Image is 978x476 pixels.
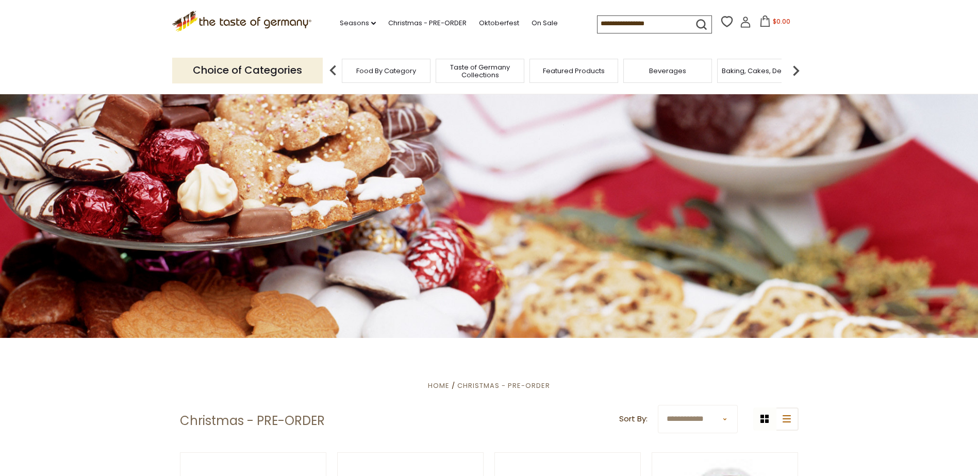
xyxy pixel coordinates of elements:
[180,413,325,429] h1: Christmas - PRE-ORDER
[753,15,797,31] button: $0.00
[428,381,450,390] a: Home
[773,17,790,26] span: $0.00
[722,67,802,75] a: Baking, Cakes, Desserts
[457,381,550,390] a: Christmas - PRE-ORDER
[649,67,686,75] a: Beverages
[356,67,416,75] a: Food By Category
[172,58,323,83] p: Choice of Categories
[323,60,343,81] img: previous arrow
[479,18,519,29] a: Oktoberfest
[543,67,605,75] a: Featured Products
[619,413,648,426] label: Sort By:
[388,18,467,29] a: Christmas - PRE-ORDER
[786,60,806,81] img: next arrow
[532,18,558,29] a: On Sale
[439,63,521,79] a: Taste of Germany Collections
[340,18,376,29] a: Seasons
